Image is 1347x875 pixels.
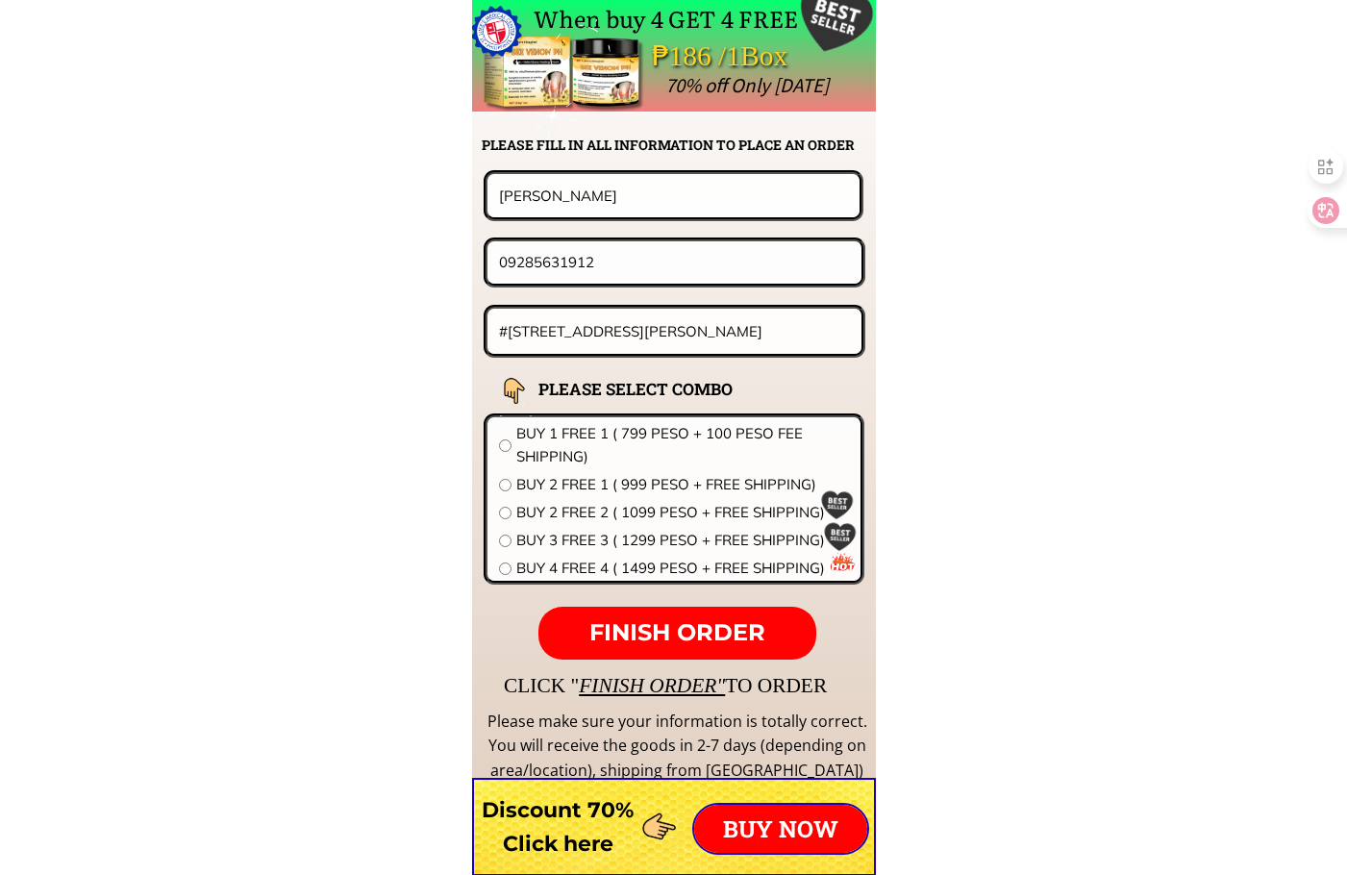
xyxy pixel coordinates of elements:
span: FINISH ORDER" [579,674,725,697]
span: BUY 1 FREE 1 ( 799 PESO + 100 PESO FEE SHIPPING) [516,422,849,468]
h2: PLEASE FILL IN ALL INFORMATION TO PLACE AN ORDER [482,135,874,156]
span: BUY 4 FREE 4 ( 1499 PESO + FREE SHIPPING) [516,557,849,580]
div: Please make sure your information is totally correct. You will receive the goods in 2-7 days (dep... [485,710,869,784]
span: BUY 3 FREE 3 ( 1299 PESO + FREE SHIPPING) [516,529,849,552]
h3: Discount 70% Click here [472,793,644,861]
div: ₱186 /1Box [652,34,842,79]
p: BUY NOW [694,805,867,853]
span: BUY 2 FREE 2 ( 1099 PESO + FREE SHIPPING) [516,501,849,524]
h2: PLEASE SELECT COMBO [538,376,781,402]
input: Your name [494,174,853,216]
input: Address [494,309,856,354]
div: 70% off Only [DATE] [665,69,1259,102]
span: BUY 2 FREE 1 ( 999 PESO + FREE SHIPPING) [516,473,849,496]
span: FINISH ORDER [589,618,765,646]
input: Phone number [494,241,855,283]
